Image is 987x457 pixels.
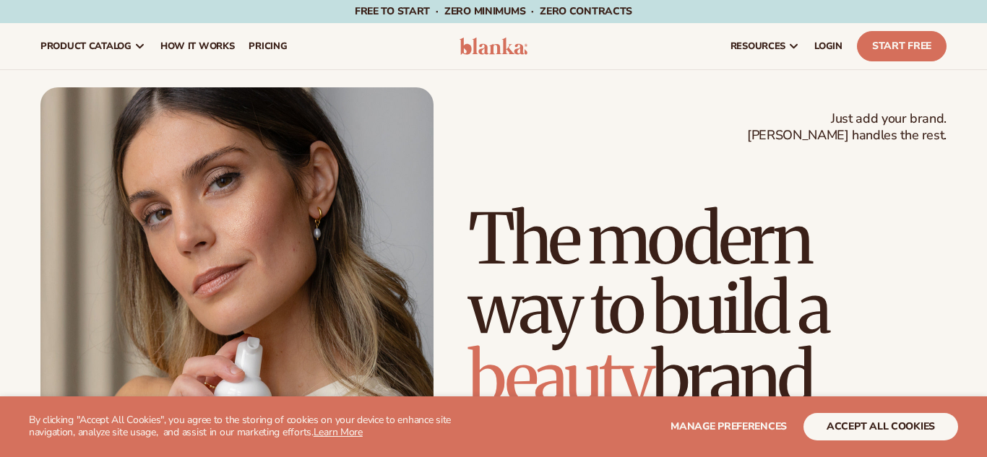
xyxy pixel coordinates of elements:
span: Free to start · ZERO minimums · ZERO contracts [355,4,632,18]
a: Start Free [857,31,947,61]
img: logo [460,38,527,55]
span: Manage preferences [671,419,787,433]
span: product catalog [40,40,132,52]
button: Manage preferences [671,413,787,440]
span: beauty [468,334,652,421]
button: accept all cookies [803,413,958,440]
a: LOGIN [807,23,850,69]
span: Just add your brand. [PERSON_NAME] handles the rest. [747,110,947,144]
a: How It Works [153,23,242,69]
a: pricing [241,23,294,69]
span: pricing [249,40,287,52]
span: How It Works [160,40,235,52]
h1: The modern way to build a brand [468,204,947,412]
span: LOGIN [814,40,842,52]
span: resources [730,40,785,52]
p: By clicking "Accept All Cookies", you agree to the storing of cookies on your device to enhance s... [29,414,493,439]
a: Learn More [314,425,363,439]
a: resources [723,23,807,69]
a: product catalog [33,23,153,69]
